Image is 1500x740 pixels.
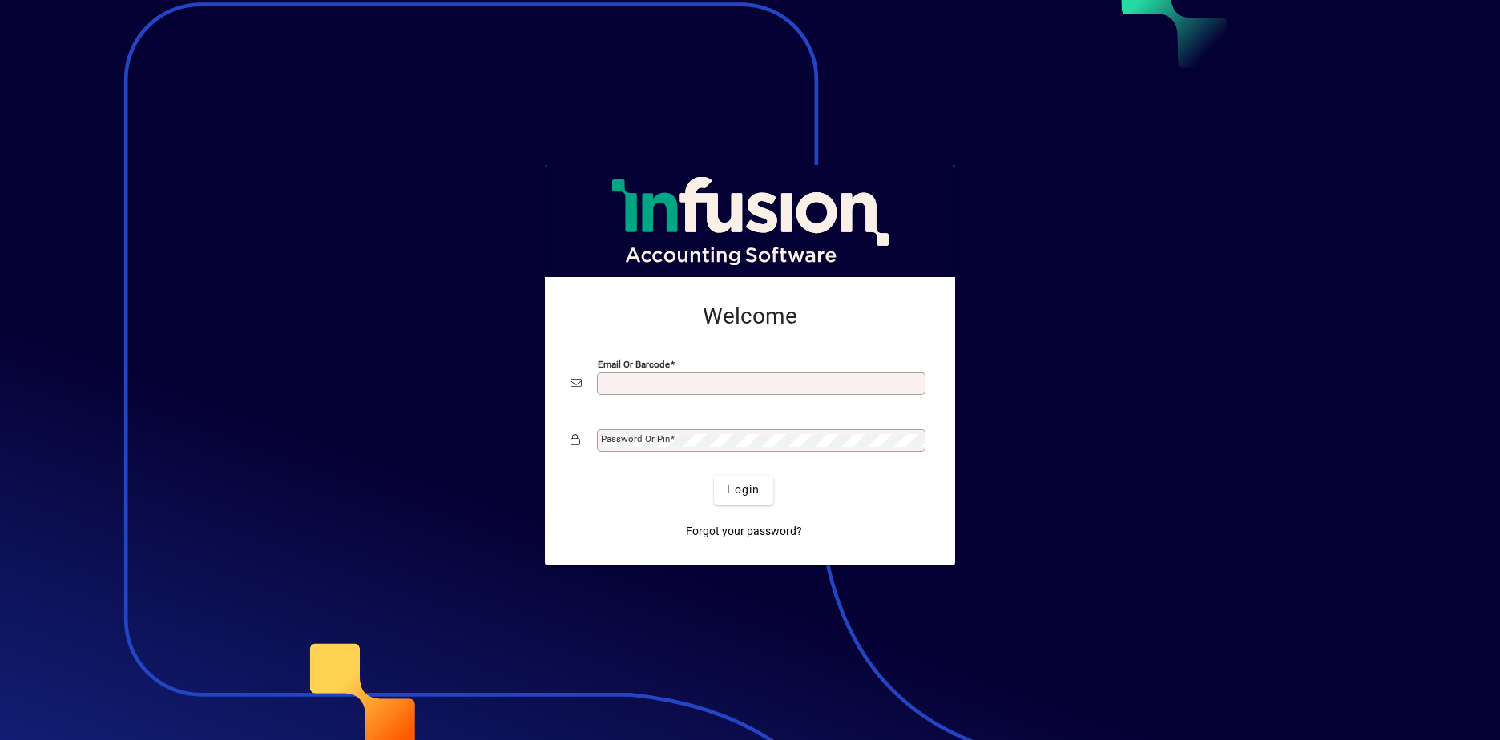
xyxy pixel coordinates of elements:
[686,523,802,540] span: Forgot your password?
[571,303,929,330] h2: Welcome
[727,481,760,498] span: Login
[601,433,670,444] mat-label: Password or Pin
[714,476,772,505] button: Login
[598,358,670,369] mat-label: Email or Barcode
[679,517,808,546] a: Forgot your password?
